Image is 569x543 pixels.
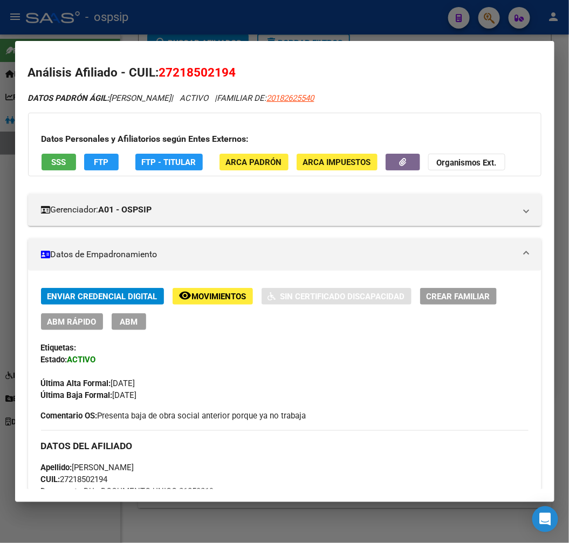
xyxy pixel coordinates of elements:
[226,157,282,167] span: ARCA Padrón
[41,475,108,484] span: 27218502194
[297,154,378,170] button: ARCA Impuestos
[41,203,516,216] mat-panel-title: Gerenciador:
[41,463,134,472] span: [PERSON_NAME]
[41,486,214,496] span: DU - DOCUMENTO UNICO 21850219
[41,288,164,305] button: Enviar Credencial Digital
[120,317,138,327] span: ABM
[159,65,236,79] span: 27218502194
[41,390,113,400] strong: Última Baja Formal:
[267,93,314,103] span: 20182625540
[192,292,246,301] span: Movimientos
[428,154,505,170] button: Organismos Ext.
[280,292,405,301] span: Sin Certificado Discapacidad
[41,440,529,452] h3: DATOS DEL AFILIADO
[41,343,77,353] strong: Etiquetas:
[532,506,558,532] div: Open Intercom Messenger
[135,154,203,170] button: FTP - Titular
[28,194,541,226] mat-expansion-panel-header: Gerenciador:A01 - OSPSIP
[112,313,146,330] button: ABM
[51,157,66,167] span: SSS
[42,154,76,170] button: SSS
[41,379,111,388] strong: Última Alta Formal:
[42,133,528,146] h3: Datos Personales y Afiliatorios según Entes Externos:
[303,157,371,167] span: ARCA Impuestos
[47,292,157,301] span: Enviar Credencial Digital
[47,317,97,327] span: ABM Rápido
[41,486,84,496] strong: Documento:
[41,411,98,421] strong: Comentario OS:
[41,313,103,330] button: ABM Rápido
[28,238,541,271] mat-expansion-panel-header: Datos de Empadronamiento
[217,93,314,103] span: FAMILIAR DE:
[420,288,497,305] button: Crear Familiar
[84,154,119,170] button: FTP
[99,203,152,216] strong: A01 - OSPSIP
[142,157,196,167] span: FTP - Titular
[262,288,412,305] button: Sin Certificado Discapacidad
[437,158,497,168] strong: Organismos Ext.
[427,292,490,301] span: Crear Familiar
[41,390,137,400] span: [DATE]
[41,379,135,388] span: [DATE]
[28,64,541,82] h2: Análisis Afiliado - CUIL:
[41,355,67,365] strong: Estado:
[28,93,172,103] span: [PERSON_NAME]
[67,355,96,365] strong: ACTIVO
[173,288,253,305] button: Movimientos
[179,289,192,302] mat-icon: remove_red_eye
[28,93,109,103] strong: DATOS PADRÓN ÁGIL:
[41,463,72,472] strong: Apellido:
[94,157,108,167] span: FTP
[41,475,60,484] strong: CUIL:
[41,248,516,261] mat-panel-title: Datos de Empadronamiento
[28,93,314,103] i: | ACTIVO |
[220,154,289,170] button: ARCA Padrón
[41,410,306,422] span: Presenta baja de obra social anterior porque ya no trabaja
